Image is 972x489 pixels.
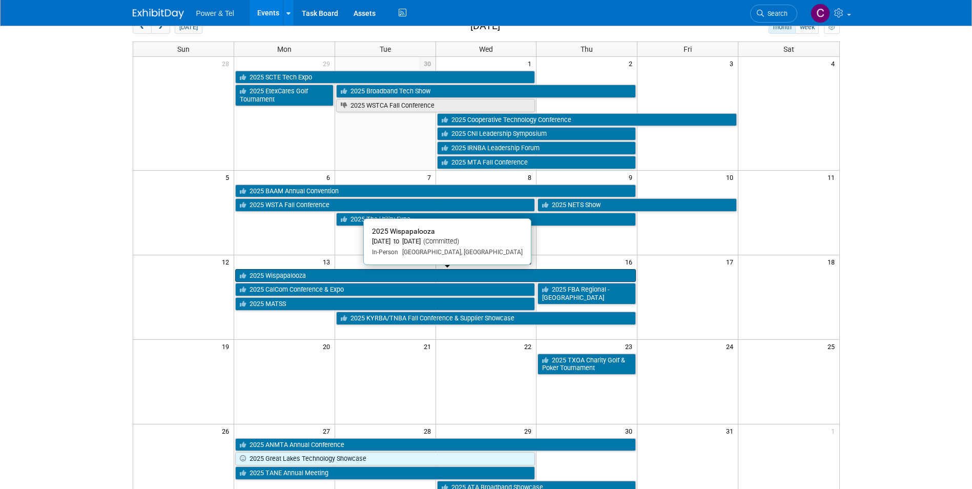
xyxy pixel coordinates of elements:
[196,9,234,17] span: Power & Tel
[224,171,234,184] span: 5
[423,340,436,353] span: 21
[221,424,234,437] span: 26
[628,171,637,184] span: 9
[830,57,839,70] span: 4
[811,4,830,23] img: Chad Smith
[277,45,292,53] span: Mon
[437,141,636,155] a: 2025 IRNBA Leadership Forum
[437,113,737,127] a: 2025 Cooperative Technology Conference
[537,283,636,304] a: 2025 FBA Regional - [GEOGRAPHIC_DATA]
[221,255,234,268] span: 12
[322,340,335,353] span: 20
[537,198,737,212] a: 2025 NETS Show
[826,171,839,184] span: 11
[826,255,839,268] span: 18
[235,85,334,106] a: 2025 EtexCares Golf Tournament
[624,424,637,437] span: 30
[380,45,391,53] span: Tue
[527,57,536,70] span: 1
[725,424,738,437] span: 31
[783,45,794,53] span: Sat
[830,424,839,437] span: 1
[624,255,637,268] span: 16
[372,249,398,256] span: In-Person
[322,57,335,70] span: 29
[235,71,535,84] a: 2025 SCTE Tech Expo
[398,249,523,256] span: [GEOGRAPHIC_DATA], [GEOGRAPHIC_DATA]
[372,237,523,246] div: [DATE] to [DATE]
[336,213,636,226] a: 2025 The Utility Expo
[523,340,536,353] span: 22
[437,156,636,169] a: 2025 MTA Fall Conference
[826,340,839,353] span: 25
[824,21,839,34] button: myCustomButton
[419,57,436,70] span: 30
[336,312,636,325] a: 2025 KYRBA/TNBA Fall Conference & Supplier Showcase
[729,57,738,70] span: 3
[235,198,535,212] a: 2025 WSTA Fall Conference
[684,45,692,53] span: Fri
[750,5,797,23] a: Search
[133,21,152,34] button: prev
[624,340,637,353] span: 23
[725,340,738,353] span: 24
[235,466,535,480] a: 2025 TANE Annual Meeting
[423,424,436,437] span: 28
[322,255,335,268] span: 13
[151,21,170,34] button: next
[523,424,536,437] span: 29
[221,340,234,353] span: 19
[235,283,535,296] a: 2025 CalCom Conference & Expo
[437,127,636,140] a: 2025 CNI Leadership Symposium
[537,354,636,375] a: 2025 TXOA Charity Golf & Poker Tournament
[426,171,436,184] span: 7
[325,171,335,184] span: 6
[829,24,835,31] i: Personalize Calendar
[628,57,637,70] span: 2
[133,9,184,19] img: ExhibitDay
[470,21,500,32] h2: [DATE]
[235,185,636,198] a: 2025 BAAM Annual Convention
[322,424,335,437] span: 27
[336,85,636,98] a: 2025 Broadband Tech Show
[769,21,796,34] button: month
[725,255,738,268] span: 17
[235,269,636,282] a: 2025 Wispapalooza
[725,171,738,184] span: 10
[235,297,535,311] a: 2025 MATSS
[175,21,202,34] button: [DATE]
[764,10,788,17] span: Search
[177,45,190,53] span: Sun
[527,171,536,184] span: 8
[372,227,435,235] span: 2025 Wispapalooza
[235,438,636,452] a: 2025 ANMTA Annual Conference
[235,452,535,465] a: 2025 Great Lakes Technology Showcase
[221,57,234,70] span: 28
[421,237,459,245] span: (Committed)
[336,99,535,112] a: 2025 WSTCA Fall Conference
[795,21,819,34] button: week
[581,45,593,53] span: Thu
[479,45,493,53] span: Wed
